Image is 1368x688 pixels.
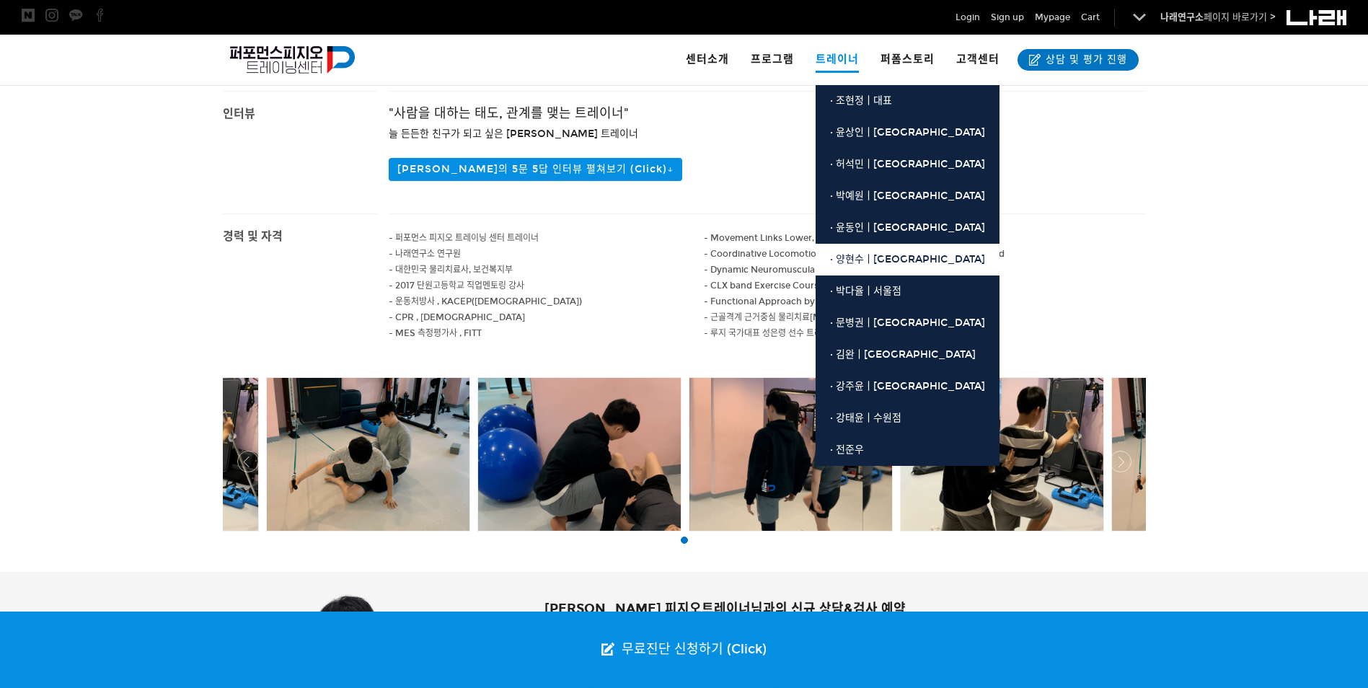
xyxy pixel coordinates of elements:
[830,94,892,107] span: · 조현정ㅣ대표
[830,348,976,361] span: · 김완ㅣ[GEOGRAPHIC_DATA]
[1041,53,1127,67] span: 상담 및 평가 진행
[830,317,985,329] span: · 문병권ㅣ[GEOGRAPHIC_DATA]
[686,53,729,66] span: 센터소개
[870,35,945,85] a: 퍼폼스토리
[830,126,985,138] span: · 윤상인ㅣ[GEOGRAPHIC_DATA]
[830,444,864,456] span: · 전준우
[830,253,985,265] span: · 양현수ㅣ[GEOGRAPHIC_DATA]
[389,128,638,140] span: 늘 든든한 친구가 되고 싶은 [PERSON_NAME] 트레이너
[830,221,985,234] span: · 윤동인ㅣ[GEOGRAPHIC_DATA]
[816,149,999,180] a: · 허석민ㅣ[GEOGRAPHIC_DATA]
[816,402,999,434] a: · 강태윤ㅣ수원점
[704,328,838,338] span: - 루지 국가대표 성은령 선수 트레이닝
[816,275,999,307] a: · 박다율ㅣ서울점
[740,35,805,85] a: 프로그램
[816,244,999,275] a: · 양현수ㅣ[GEOGRAPHIC_DATA]
[945,35,1010,85] a: 고객센터
[816,371,999,402] a: · 강주윤ㅣ[GEOGRAPHIC_DATA]
[1018,49,1139,71] a: 상담 및 평가 진행
[389,265,513,275] span: - 대한민국 물리치료사, 보건복지부
[544,601,906,617] span: [PERSON_NAME] 피지오트레이너님과의 신규 상담&검사 예약
[389,158,682,181] button: [PERSON_NAME]의 5문 5답 인터뷰 펼쳐보기 (Click)↓
[704,233,917,243] span: - Movement Links Lower, Upper Quarter certified
[704,249,1005,259] span: - Coordinative Locomotion Training [CLT] A course , Exercise certified
[956,53,999,66] span: 고객센터
[830,380,985,392] span: · 강주윤ㅣ[GEOGRAPHIC_DATA]
[389,281,524,291] span: - 2017 단원고등학교 직업멘토링 강사
[816,48,859,73] span: 트레이너
[389,105,629,121] span: "사람을 대하는 태도, 관계를 맺는 트레이너"
[1035,10,1070,25] a: Mypage
[704,265,980,275] span: - Dynamic Neuromuscular Stabilization [DNS] A course certified
[830,412,901,424] span: · 강태윤ㅣ수원점
[830,158,985,170] span: · 허석민ㅣ[GEOGRAPHIC_DATA]
[830,190,985,202] span: · 박예원ㅣ[GEOGRAPHIC_DATA]
[816,339,999,371] a: · 김완ㅣ[GEOGRAPHIC_DATA]
[389,249,461,259] span: - 나래연구소 연구원
[223,107,255,120] span: 인터뷰
[816,307,999,339] a: · 문병권ㅣ[GEOGRAPHIC_DATA]
[704,312,884,322] span: - 근골격계 근거중심 물리치료[MET] Full course
[1160,12,1276,23] a: 나래연구소페이지 바로가기 >
[704,281,862,291] span: - CLX band Exercise Course certified
[1081,10,1100,25] a: Cart
[389,328,482,338] span: - MES 측정평가사 , FITT
[704,296,934,306] span: - Functional Approach by [PERSON_NAME] certified
[675,35,740,85] a: 센터소개
[389,233,539,243] span: - 퍼포먼스 피지오 트레이닝 센터 트레이너
[389,312,525,322] span: - CPR , [DEMOGRAPHIC_DATA]
[991,10,1024,25] a: Sign up
[956,10,980,25] a: Login
[816,117,999,149] a: · 윤상인ㅣ[GEOGRAPHIC_DATA]
[805,35,870,85] a: 트레이너
[816,180,999,212] a: · 박예원ㅣ[GEOGRAPHIC_DATA]
[816,85,999,117] a: · 조현정ㅣ대표
[1160,12,1204,23] strong: 나래연구소
[389,296,582,306] span: - 운동처방사 , KACEP([DEMOGRAPHIC_DATA])
[223,229,283,243] span: 경력 및 자격
[587,612,781,688] a: 무료진단 신청하기 (Click)
[830,285,901,297] span: · 박다율ㅣ서울점
[816,434,999,466] a: · 전준우
[751,53,794,66] span: 프로그램
[881,53,935,66] span: 퍼폼스토리
[816,212,999,244] a: · 윤동인ㅣ[GEOGRAPHIC_DATA]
